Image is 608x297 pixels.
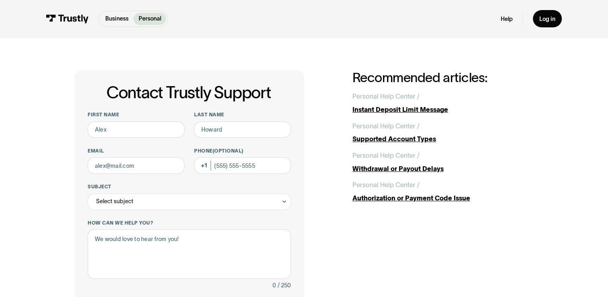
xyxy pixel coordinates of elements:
div: 0 [272,280,276,290]
span: (Optional) [213,148,244,153]
label: Subject [88,184,291,190]
a: Personal [133,13,166,25]
input: Howard [194,122,291,138]
div: Personal Help Center / [352,151,420,160]
div: Authorization or Payment Code Issue [352,193,533,203]
div: Personal Help Center / [352,121,420,131]
input: alex@mail.com [88,157,184,174]
a: Personal Help Center /Instant Deposit Limit Message [352,91,533,114]
img: Trustly Logo [46,14,89,23]
div: Personal Help Center / [352,180,420,190]
div: Select subject [88,194,291,210]
div: Log in [539,15,555,23]
label: Phone [194,148,291,154]
label: Last name [194,111,291,118]
p: Business [105,14,129,23]
h1: Contact Trustly Support [86,84,291,102]
input: (555) 555-5555 [194,157,291,174]
div: / 250 [278,280,291,290]
div: Select subject [96,196,133,206]
a: Personal Help Center /Authorization or Payment Code Issue [352,180,533,203]
div: Withdrawal or Payout Delays [352,164,533,173]
input: Alex [88,122,184,138]
label: How can we help you? [88,220,291,226]
a: Business [100,13,133,25]
div: Personal Help Center / [352,91,420,101]
label: Email [88,148,184,154]
div: Supported Account Types [352,134,533,144]
div: Instant Deposit Limit Message [352,105,533,114]
a: Personal Help Center /Withdrawal or Payout Delays [352,151,533,173]
a: Personal Help Center /Supported Account Types [352,121,533,144]
p: Personal [139,14,161,23]
a: Log in [533,10,562,27]
h2: Recommended articles: [352,70,533,85]
label: First name [88,111,184,118]
a: Help [501,15,513,23]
